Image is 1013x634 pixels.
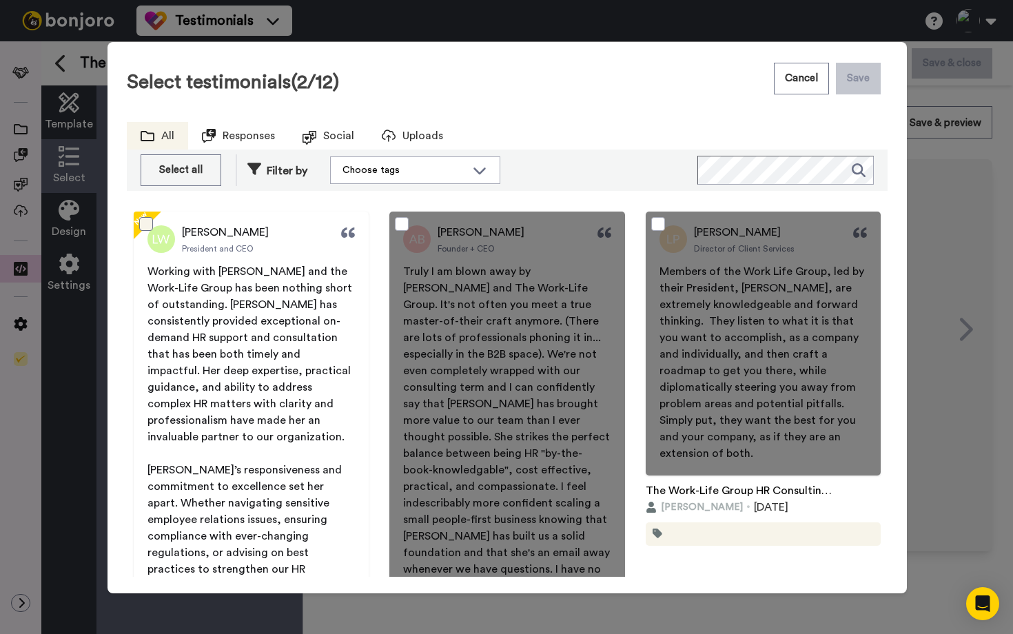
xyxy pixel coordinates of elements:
span: Social [323,127,354,144]
button: Cancel [774,63,829,94]
span: Uploads [402,127,443,144]
div: Choose tags [342,163,466,177]
button: Save [836,63,881,94]
div: [DATE] [646,499,881,515]
div: Open Intercom Messenger [966,587,999,620]
a: The Work-Life Group HR Consulting Website [646,482,833,499]
h3: Select testimonials (2/12) [127,72,339,93]
span: [PERSON_NAME] [661,500,743,514]
span: Filter by [267,165,307,176]
span: All [161,127,174,144]
div: Select all [148,162,214,178]
button: Select all [141,154,221,186]
button: [PERSON_NAME] [646,500,743,514]
span: Responses [223,127,275,144]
